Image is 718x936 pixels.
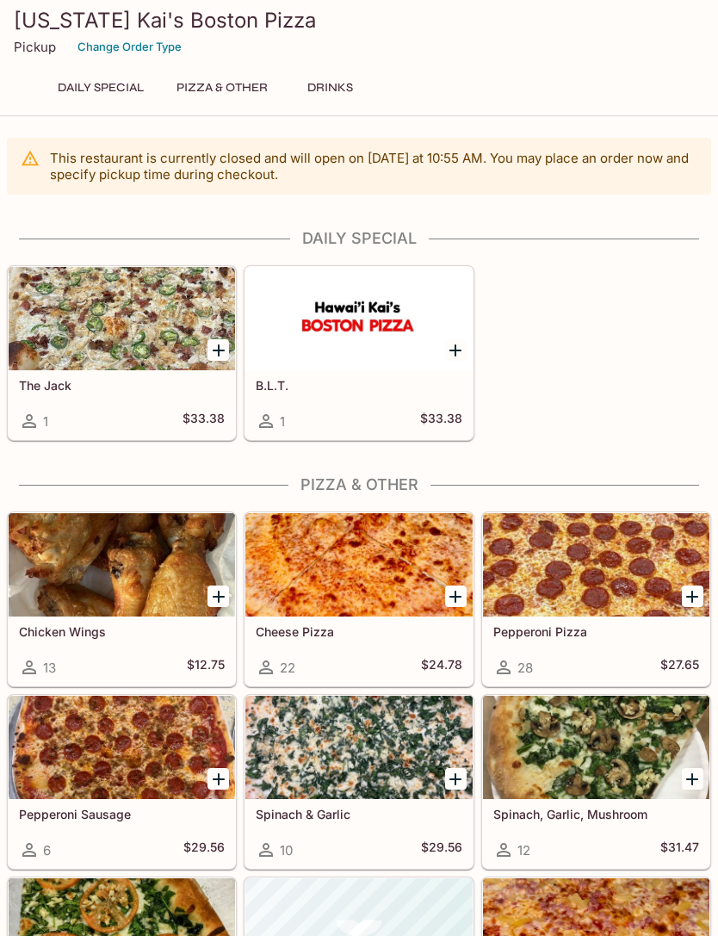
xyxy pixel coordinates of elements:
[9,696,235,799] div: Pepperoni Sausage
[256,807,461,821] h5: Spinach & Garlic
[682,586,703,607] button: Add Pepperoni Pizza
[50,150,697,183] p: This restaurant is currently closed and will open on [DATE] at 10:55 AM . You may place an order ...
[19,378,225,393] h5: The Jack
[245,267,472,370] div: B.L.T.
[493,624,699,639] h5: Pepperoni Pizza
[445,339,467,361] button: Add B.L.T.
[482,695,710,869] a: Spinach, Garlic, Mushroom12$31.47
[445,586,467,607] button: Add Cheese Pizza
[517,842,530,859] span: 12
[483,513,709,617] div: Pepperoni Pizza
[8,695,236,869] a: Pepperoni Sausage6$29.56
[7,229,711,248] h4: Daily Special
[48,76,153,100] button: Daily Special
[482,512,710,686] a: Pepperoni Pizza28$27.65
[245,696,472,799] div: Spinach & Garlic
[70,34,189,60] button: Change Order Type
[483,696,709,799] div: Spinach, Garlic, Mushroom
[7,475,711,494] h4: Pizza & Other
[43,413,48,430] span: 1
[187,657,225,678] h5: $12.75
[14,7,704,34] h3: [US_STATE] Kai's Boston Pizza
[245,513,472,617] div: Cheese Pizza
[8,512,236,686] a: Chicken Wings13$12.75
[9,513,235,617] div: Chicken Wings
[19,624,225,639] h5: Chicken Wings
[420,411,462,431] h5: $33.38
[207,586,229,607] button: Add Chicken Wings
[682,768,703,790] button: Add Spinach, Garlic, Mushroom
[244,266,473,440] a: B.L.T.1$33.38
[8,266,236,440] a: The Jack1$33.38
[183,840,225,860] h5: $29.56
[244,695,473,869] a: Spinach & Garlic10$29.56
[183,411,225,431] h5: $33.38
[256,624,461,639] h5: Cheese Pizza
[660,840,699,860] h5: $31.47
[421,657,462,678] h5: $24.78
[493,807,699,821] h5: Spinach, Garlic, Mushroom
[43,842,51,859] span: 6
[256,378,461,393] h5: B.L.T.
[14,39,56,55] p: Pickup
[280,660,295,676] span: 22
[244,512,473,686] a: Cheese Pizza22$24.78
[9,267,235,370] div: The Jack
[421,840,462,860] h5: $29.56
[167,76,277,100] button: Pizza & Other
[280,842,293,859] span: 10
[19,807,225,821] h5: Pepperoni Sausage
[517,660,533,676] span: 28
[660,657,699,678] h5: $27.65
[207,768,229,790] button: Add Pepperoni Sausage
[43,660,56,676] span: 13
[445,768,467,790] button: Add Spinach & Garlic
[207,339,229,361] button: Add The Jack
[280,413,285,430] span: 1
[291,76,368,100] button: Drinks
